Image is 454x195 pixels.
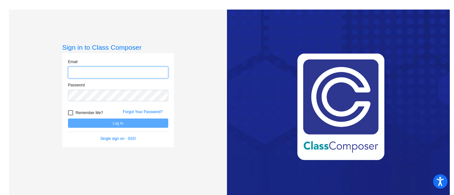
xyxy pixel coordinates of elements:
span: Remember Me? [76,109,103,117]
button: Log In [68,119,168,128]
a: Forgot Your Password? [123,110,163,114]
h3: Sign in to Class Composer [62,43,174,51]
label: Password [68,82,85,88]
a: Single sign on - SSO [100,136,136,141]
label: Email [68,59,78,65]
